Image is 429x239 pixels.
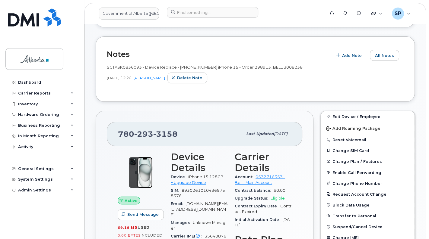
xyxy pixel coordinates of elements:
span: Add Roaming Package [326,126,380,132]
span: 0.00 Bytes [118,233,141,237]
span: Contract balance [235,188,274,193]
span: SP [395,10,401,17]
span: 780 [118,129,178,138]
span: All Notes [375,53,394,58]
span: Initial Activation Date [235,217,282,222]
button: Block Data Usage [321,200,415,210]
span: Unknown Manager [171,220,225,230]
span: Device [171,175,188,179]
span: [DOMAIN_NAME][EMAIL_ADDRESS][DOMAIN_NAME] [171,201,227,217]
a: [PERSON_NAME] [134,76,165,80]
span: Upgrade Status [235,196,271,200]
button: Change Phone Number [321,178,415,189]
span: [DATE] [107,75,119,80]
span: Add Note [342,53,362,58]
span: $0.00 [274,188,285,193]
button: Transfer to Personal [321,210,415,221]
a: + Upgrade Device [171,180,206,185]
span: Suspend/Cancel Device [332,225,383,229]
span: Carrier IMEI [171,234,205,238]
button: Add Roaming Package [321,122,415,134]
button: Suspend/Cancel Device [321,221,415,232]
span: [DATE] [274,132,288,136]
input: Find something... [167,7,258,18]
span: Active [125,198,138,203]
span: 12:26 [121,75,131,80]
button: All Notes [370,50,399,61]
a: Government of Alberta (GOA) [99,8,159,20]
span: Contract Expired [235,204,291,214]
span: Send Message [127,212,159,217]
span: 3158 [153,129,178,138]
button: Delete note [167,73,207,83]
span: Contract Expiry Date [235,204,280,208]
span: Account [235,175,256,179]
span: 69.18 MB [118,225,138,230]
span: SIM [171,188,182,193]
span: Change Plan / Features [332,159,382,164]
span: Eligible [271,196,285,200]
div: Quicklinks [367,8,386,20]
button: Change Plan / Features [321,156,415,167]
span: Enable Call Forwarding [332,170,381,175]
h2: Notes [107,50,329,59]
span: Manager [171,220,193,225]
h3: Device Details [171,151,227,173]
span: SCTASK0836093 - Device Replace - [PHONE_NUMBER] iPhone 15 - Order 298913_BELL 3008238 [107,65,303,70]
span: Last updated [246,132,274,136]
h3: Carrier Details [235,151,291,173]
img: iPhone_15_Black.png [122,154,159,191]
div: Susannah Parlee [388,8,415,20]
button: Send Message [118,209,164,220]
button: Add Note [332,50,367,61]
a: 0532716353 - Bell - Main Account [235,175,285,185]
button: Reset Voicemail [321,134,415,145]
button: Request Account Change [321,189,415,200]
button: Change SIM Card [321,145,415,156]
button: Enable Call Forwarding [321,167,415,178]
span: 89302610104369758376 [171,188,225,198]
span: Delete note [177,75,202,81]
span: iPhone 15 128GB [188,175,224,179]
span: Email [171,201,186,206]
span: 293 [134,129,153,138]
a: Edit Device / Employee [321,111,415,122]
span: used [138,225,150,230]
